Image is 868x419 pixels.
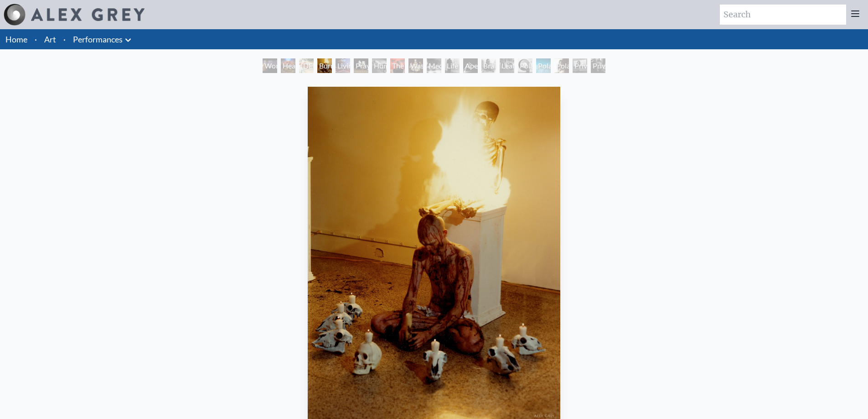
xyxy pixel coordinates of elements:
[5,34,27,44] a: Home
[554,58,569,73] div: Polarity Works
[336,58,350,73] div: Living Cross
[372,58,387,73] div: Human Race
[354,58,368,73] div: Prayer Wheel
[390,58,405,73] div: The Beast
[31,29,41,49] li: ·
[720,5,846,25] input: Search
[317,58,332,73] div: Burnt Offering
[427,58,441,73] div: Meditations on Mortality
[445,58,460,73] div: Life Energy
[518,58,532,73] div: Polar Unity
[408,58,423,73] div: Wasteland
[536,58,551,73] div: Polar Wandering
[573,58,587,73] div: Private Billboard
[463,58,478,73] div: Apex
[73,33,123,46] a: Performances
[481,58,496,73] div: Brain Sack
[60,29,69,49] li: ·
[281,58,295,73] div: Heart Net
[591,58,605,73] div: Private Subway
[44,33,56,46] a: Art
[263,58,277,73] div: World Spirit
[299,58,314,73] div: [DEMOGRAPHIC_DATA]
[500,58,514,73] div: Leaflets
